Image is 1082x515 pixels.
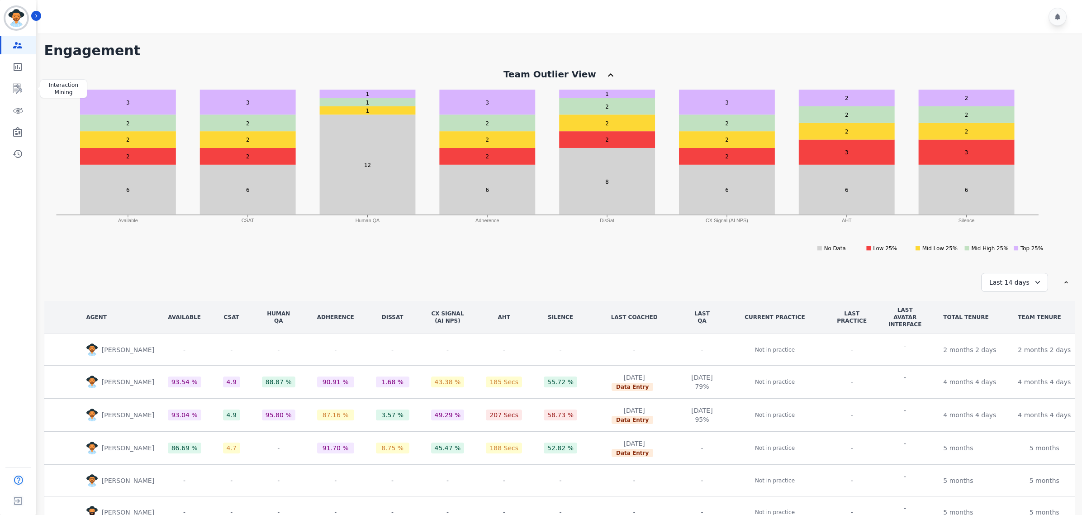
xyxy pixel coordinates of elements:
[86,343,98,356] img: Rounded avatar
[837,345,867,354] div: -
[44,43,1075,59] h1: Engagement
[943,377,996,386] div: 4 months 4 days
[127,120,130,127] text: 2
[904,406,906,415] div: -
[943,443,973,453] div: 5 months
[86,376,98,388] img: Rounded avatar
[262,344,295,355] div: -
[127,187,130,193] text: 6
[262,443,295,453] div: -
[691,382,712,391] div: 79%
[366,91,370,97] text: 1
[489,443,518,453] div: 188 Secs
[171,443,198,453] div: 86.69 %
[5,7,27,29] img: Bordered avatar
[1030,443,1059,453] div: 5 months
[845,149,849,156] text: 3
[981,273,1048,292] div: Last 14 days
[755,476,795,485] p: Not in practice
[366,108,370,114] text: 1
[317,314,354,321] div: Adherence
[691,476,712,485] div: -
[227,443,237,453] div: 4.7
[544,314,577,321] div: Silence
[1018,345,1071,354] div: 2 months 2 days
[127,153,130,160] text: 2
[726,137,729,143] text: 2
[547,443,574,453] div: 52.82 %
[606,104,609,110] text: 2
[943,314,988,321] div: TOTAL TENURE
[691,310,712,324] div: LAST QA
[127,100,130,106] text: 3
[600,218,615,223] text: DisSat
[837,310,867,324] div: LAST PRACTICE
[86,409,98,421] img: Rounded avatar
[972,245,1009,252] text: Mid High 25%
[726,187,729,193] text: 6
[102,345,158,354] p: [PERSON_NAME]
[755,443,795,453] p: Not in practice
[845,129,849,135] text: 2
[599,314,669,321] div: LAST COACHED
[223,314,240,321] div: CSAT
[323,443,349,453] div: 91.70 %
[223,475,240,486] div: -
[476,218,499,223] text: Adherence
[845,187,849,193] text: 6
[431,310,465,324] div: CX Signal (AI NPS)
[706,218,748,223] text: CX Signal (AI NPS)
[317,344,354,355] div: -
[943,410,996,420] div: 4 months 4 days
[544,475,577,486] div: -
[845,112,849,118] text: 2
[323,377,349,386] div: 90.91 %
[86,442,98,454] img: Rounded avatar
[356,218,380,223] text: Human QA
[486,187,489,193] text: 6
[606,91,609,97] text: 1
[242,218,254,223] text: CSAT
[86,314,107,321] div: AGENT
[726,153,729,160] text: 2
[366,100,370,106] text: 1
[486,153,489,160] text: 2
[381,377,403,386] div: 1.68 %
[612,383,653,391] span: Data Entry
[246,100,250,106] text: 3
[364,162,371,168] text: 12
[904,341,906,350] div: -
[691,345,712,354] div: -
[837,377,867,386] div: -
[943,345,996,354] div: 2 months 2 days
[168,314,201,321] div: Available
[612,449,653,457] span: Data Entry
[223,344,240,355] div: -
[755,377,795,386] p: Not in practice
[1018,410,1071,420] div: 4 months 4 days
[262,310,295,324] div: Human QA
[246,153,250,160] text: 2
[323,410,349,420] div: 87.16 %
[118,218,138,223] text: Available
[726,120,729,127] text: 2
[845,95,849,101] text: 2
[606,179,609,185] text: 8
[904,439,906,448] div: -
[168,475,201,486] div: -
[904,472,906,481] div: -
[612,406,657,415] div: [DATE]
[824,245,846,252] text: No Data
[127,137,130,143] text: 2
[266,410,292,420] div: 95.80 %
[612,416,653,424] span: Data Entry
[888,306,921,328] div: LAST AVATAR INTERFACE
[837,476,867,485] div: -
[755,345,795,354] p: Not in practice
[227,410,237,420] div: 4.9
[606,137,609,143] text: 2
[965,149,968,156] text: 3
[431,344,465,355] div: -
[435,410,461,420] div: 49.29 %
[431,475,465,486] div: -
